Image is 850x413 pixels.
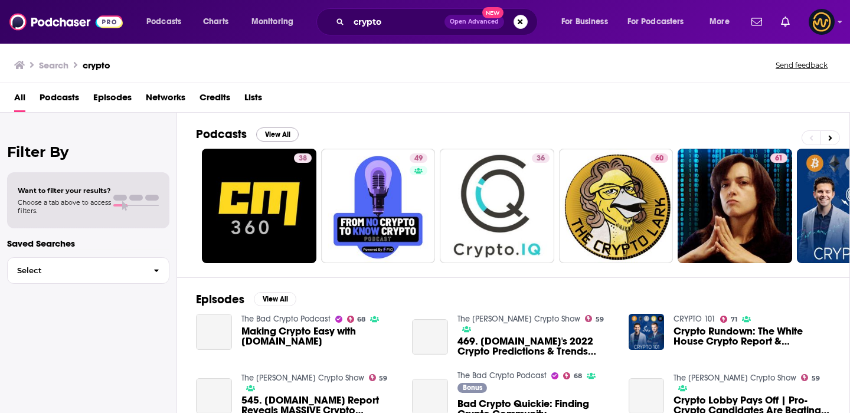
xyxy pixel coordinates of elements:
[809,9,835,35] span: Logged in as LowerStreet
[629,314,665,350] img: Crypto Rundown: The White House Crypto Report & JP Morgan Offers Crypto Rewards
[457,336,614,356] span: 469. [DOMAIN_NAME]'s 2022 Crypto Predictions & Trends Analysis
[196,314,232,350] a: Making Crypto Easy with Crypto.com
[196,127,247,142] h2: Podcasts
[196,292,244,307] h2: Episodes
[559,149,674,263] a: 60
[203,14,228,30] span: Charts
[414,153,423,165] span: 49
[674,373,796,383] a: The Paul Barron Crypto Show
[801,374,820,381] a: 59
[196,292,296,307] a: EpisodesView All
[256,127,299,142] button: View All
[532,153,550,163] a: 36
[731,317,737,322] span: 71
[7,143,169,160] h2: Filter By
[710,14,730,30] span: More
[138,12,197,31] button: open menu
[244,88,262,112] a: Lists
[146,88,185,112] a: Networks
[457,336,614,356] a: 469. Crypto.com's 2022 Crypto Predictions & Trends Analysis
[620,12,701,31] button: open menu
[701,12,744,31] button: open menu
[241,314,331,324] a: The Bad Crypto Podcast
[457,314,580,324] a: The Paul Barron Crypto Show
[146,14,181,30] span: Podcasts
[347,316,366,323] a: 68
[83,60,110,71] h3: crypto
[809,9,835,35] button: Show profile menu
[14,88,25,112] a: All
[650,153,668,163] a: 60
[720,316,737,323] a: 71
[770,153,787,163] a: 61
[379,376,387,381] span: 59
[450,19,499,25] span: Open Advanced
[93,88,132,112] a: Episodes
[674,326,831,346] a: Crypto Rundown: The White House Crypto Report & JP Morgan Offers Crypto Rewards
[18,198,111,215] span: Choose a tab above to access filters.
[444,15,504,29] button: Open AdvancedNew
[357,317,365,322] span: 68
[321,149,436,263] a: 49
[553,12,623,31] button: open menu
[585,315,604,322] a: 59
[196,127,299,142] a: PodcastsView All
[410,153,427,163] a: 49
[574,373,582,379] span: 68
[7,257,169,284] button: Select
[241,373,364,383] a: The Paul Barron Crypto Show
[251,14,293,30] span: Monitoring
[596,317,604,322] span: 59
[772,60,831,70] button: Send feedback
[776,12,795,32] a: Show notifications dropdown
[563,372,582,379] a: 68
[812,376,820,381] span: 59
[349,12,444,31] input: Search podcasts, credits, & more...
[537,153,545,165] span: 36
[747,12,767,32] a: Show notifications dropdown
[8,267,144,274] span: Select
[440,149,554,263] a: 36
[369,374,388,381] a: 59
[39,60,68,71] h3: Search
[809,9,835,35] img: User Profile
[678,149,792,263] a: 61
[202,149,316,263] a: 38
[463,384,482,391] span: Bonus
[655,153,663,165] span: 60
[561,14,608,30] span: For Business
[40,88,79,112] a: Podcasts
[627,14,684,30] span: For Podcasters
[254,292,296,306] button: View All
[18,186,111,195] span: Want to filter your results?
[412,319,448,355] a: 469. Crypto.com's 2022 Crypto Predictions & Trends Analysis
[674,314,715,324] a: CRYPTO 101
[775,153,783,165] span: 61
[482,7,504,18] span: New
[328,8,549,35] div: Search podcasts, credits, & more...
[299,153,307,165] span: 38
[243,12,309,31] button: open menu
[200,88,230,112] a: Credits
[241,326,398,346] a: Making Crypto Easy with Crypto.com
[457,371,547,381] a: The Bad Crypto Podcast
[241,326,398,346] span: Making Crypto Easy with [DOMAIN_NAME]
[294,153,312,163] a: 38
[674,326,831,346] span: Crypto Rundown: The White House Crypto Report & [PERSON_NAME] Offers Crypto Rewards
[195,12,236,31] a: Charts
[7,238,169,249] p: Saved Searches
[9,11,123,33] img: Podchaser - Follow, Share and Rate Podcasts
